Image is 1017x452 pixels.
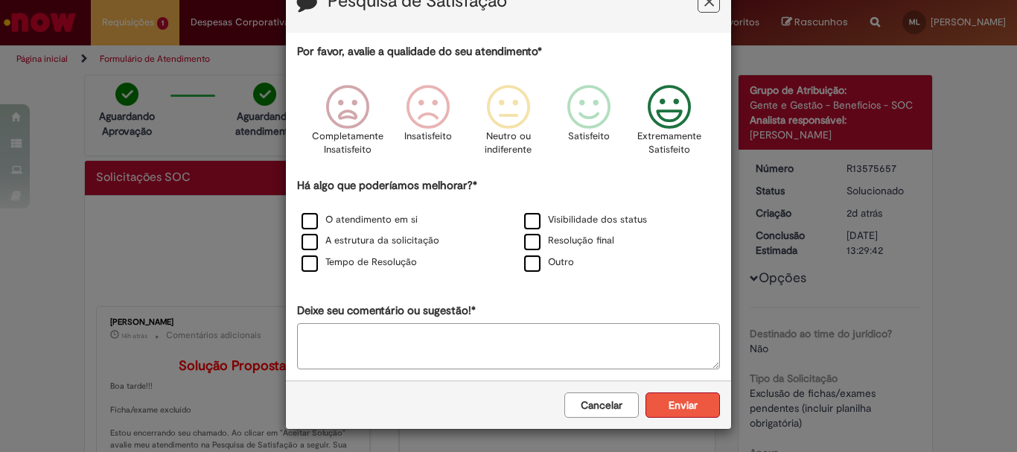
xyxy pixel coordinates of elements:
[637,130,701,157] p: Extremamente Satisfeito
[471,74,546,176] div: Neutro ou indiferente
[312,130,383,157] p: Completamente Insatisfeito
[645,392,720,418] button: Enviar
[524,234,614,248] label: Resolução final
[297,44,542,60] label: Por favor, avalie a qualidade do seu atendimento*
[297,303,476,319] label: Deixe seu comentário ou sugestão!*
[309,74,385,176] div: Completamente Insatisfeito
[302,234,439,248] label: A estrutura da solicitação
[551,74,627,176] div: Satisfeito
[524,213,647,227] label: Visibilidade dos status
[568,130,610,144] p: Satisfeito
[482,130,535,157] p: Neutro ou indiferente
[524,255,574,270] label: Outro
[390,74,466,176] div: Insatisfeito
[404,130,452,144] p: Insatisfeito
[302,255,417,270] label: Tempo de Resolução
[564,392,639,418] button: Cancelar
[302,213,418,227] label: O atendimento em si
[631,74,707,176] div: Extremamente Satisfeito
[297,178,720,274] div: Há algo que poderíamos melhorar?*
